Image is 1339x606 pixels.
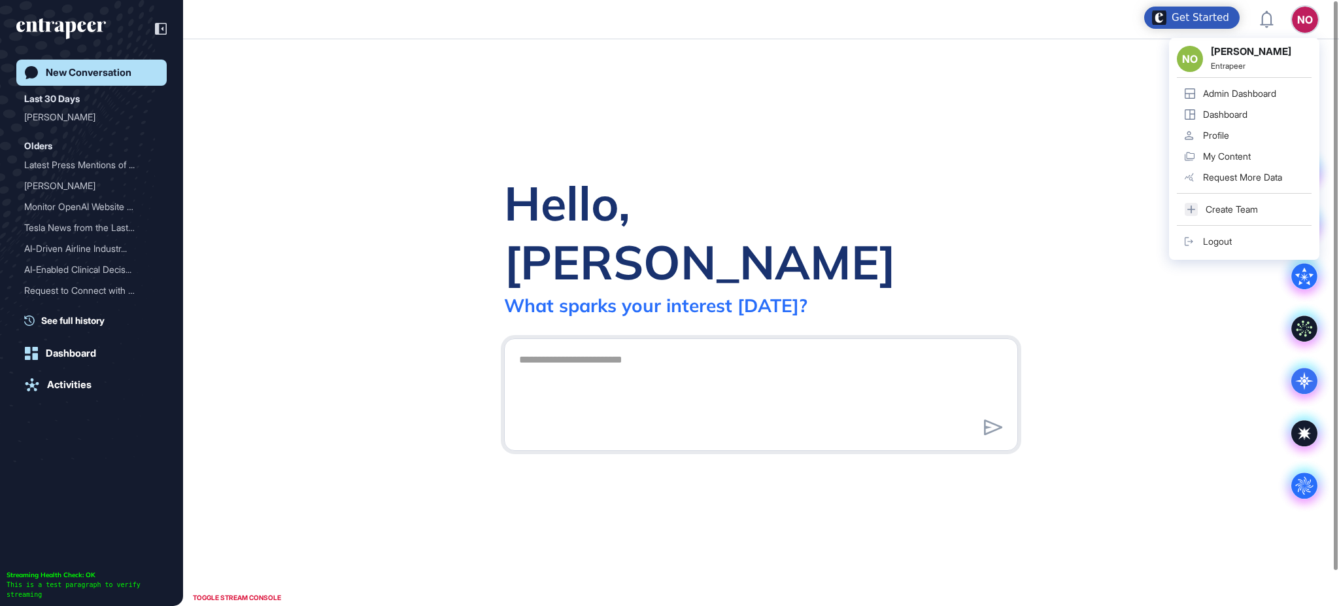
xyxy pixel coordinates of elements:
[24,238,159,259] div: AI-Driven Airline Industry Updates
[24,154,159,175] div: Latest Press Mentions of OpenAI
[24,217,159,238] div: Tesla News from the Last Two Weeks
[47,379,92,391] div: Activities
[16,340,167,366] a: Dashboard
[504,294,807,317] div: What sparks your interest [DATE]?
[24,301,159,322] div: Reese
[24,154,148,175] div: Latest Press Mentions of ...
[24,138,52,154] div: Olders
[24,280,159,301] div: Request to Connect with Curie
[24,280,148,301] div: Request to Connect with C...
[24,107,159,128] div: Curie
[1152,10,1166,25] img: launcher-image-alternative-text
[24,196,159,217] div: Monitor OpenAI Website Activity
[24,217,148,238] div: Tesla News from the Last ...
[46,67,131,79] div: New Conversation
[41,313,105,327] span: See full history
[24,175,148,196] div: [PERSON_NAME]
[1172,11,1229,24] div: Get Started
[24,259,148,280] div: AI-Enabled Clinical Decis...
[24,238,148,259] div: AI-Driven Airline Industr...
[24,196,148,217] div: Monitor OpenAI Website Ac...
[16,372,167,398] a: Activities
[504,173,1018,291] div: Hello, [PERSON_NAME]
[24,313,167,327] a: See full history
[1144,7,1240,29] div: Open Get Started checklist
[24,107,148,128] div: [PERSON_NAME]
[1292,7,1318,33] button: NO
[24,259,159,280] div: AI-Enabled Clinical Decision Support Software for Infectious Disease Screening and AMR Program
[190,590,284,606] div: TOGGLE STREAM CONSOLE
[24,91,80,107] div: Last 30 Days
[16,60,167,86] a: New Conversation
[24,301,148,322] div: [PERSON_NAME]
[24,175,159,196] div: Reese
[46,348,96,359] div: Dashboard
[16,18,106,39] div: entrapeer-logo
